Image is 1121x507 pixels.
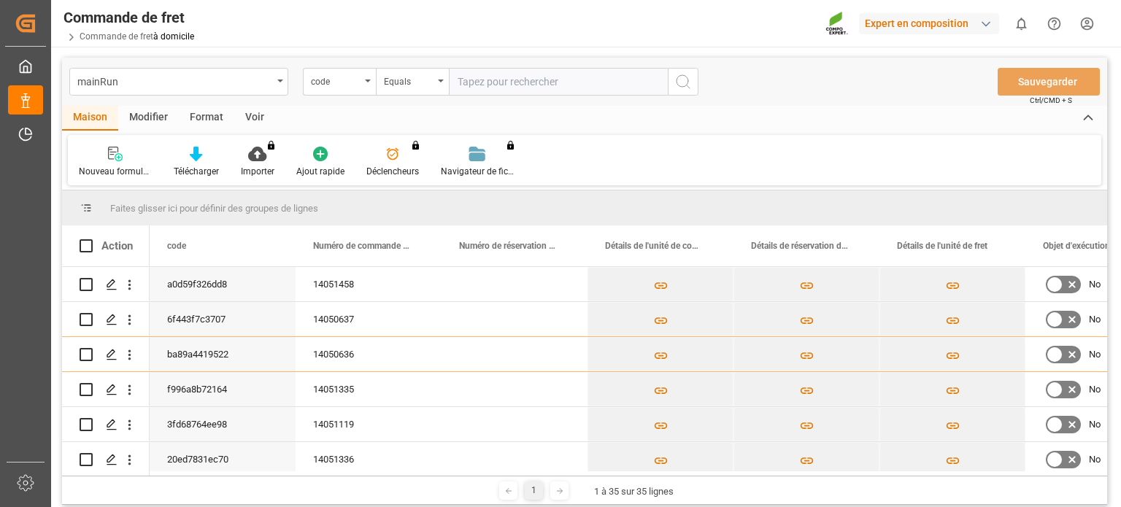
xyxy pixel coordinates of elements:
font: Format [190,111,223,123]
font: Détails de réservation de fret [751,241,861,251]
span: No [1089,268,1101,301]
font: 20ed7831ec70 [167,454,228,465]
button: Expert en composition [859,9,1005,37]
div: Press SPACE to select this row. [62,302,150,337]
span: No [1089,443,1101,476]
button: ouvrir le menu [69,68,288,96]
button: ouvrir le menu [376,68,449,96]
div: Equals [384,71,434,88]
input: Tapez pour rechercher [449,68,668,96]
div: Press SPACE to select this row. [62,337,150,372]
font: Détails de l'unité de conteneur [605,241,722,251]
font: 6f443f7c3707 [167,314,226,325]
font: Télécharger [174,166,219,177]
span: No [1089,373,1101,406]
div: Appuyez sur ESPACE pour sélectionner cette ligne. [62,442,150,477]
font: mainRun [77,76,118,88]
font: Numéro de réservation de fret [459,241,574,251]
font: 14051458 [313,279,354,290]
font: Modifier [129,111,168,123]
div: Appuyez sur ESPACE pour sélectionner cette ligne. [62,372,150,407]
span: No [1089,338,1101,371]
font: Numéro de commande de fret [313,241,428,251]
font: Détails de l'unité de fret [897,241,987,251]
font: 14050637 [313,314,354,325]
font: Ctrl/CMD + S [1030,96,1072,104]
div: code [311,71,361,88]
font: Maison [73,111,107,123]
button: ouvrir le menu [303,68,376,96]
font: ba89a4419522 [167,349,228,360]
button: bouton de recherche [668,68,698,96]
button: Sauvegarder [998,68,1100,96]
font: 1 [531,485,536,495]
font: Voir [245,111,264,123]
font: Nouveau formulaire [79,166,158,177]
img: Screenshot%202023-09-29%20at%2010.02.21.png_1712312052.png [825,11,849,36]
font: 14051335 [313,384,354,395]
font: 14051119 [313,419,354,430]
font: 14051336 [313,454,354,465]
font: Commande de fret [63,9,185,26]
font: Expert en composition [865,18,968,29]
a: à domicile [153,31,194,42]
font: 3fd68764ee98 [167,419,227,430]
font: 1 à 35 sur 35 lignes [594,486,674,497]
span: No [1089,408,1101,441]
font: code [167,241,186,251]
div: Appuyez sur ESPACE pour sélectionner cette ligne. [62,407,150,442]
font: 14050636 [313,349,354,360]
span: No [1089,303,1101,336]
div: Appuyez sur ESPACE pour sélectionner cette ligne. [62,267,150,302]
font: a0d59f326dd8 [167,279,227,290]
button: afficher 0 nouvelles notifications [1005,7,1038,40]
font: Faites glisser ici pour définir des groupes de lignes [110,203,318,214]
font: f996a8b72164 [167,384,227,395]
font: Action [101,239,133,252]
button: Centre d'aide [1038,7,1071,40]
font: Sauvegarder [1018,76,1077,88]
font: Ajout rapide [296,166,344,177]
